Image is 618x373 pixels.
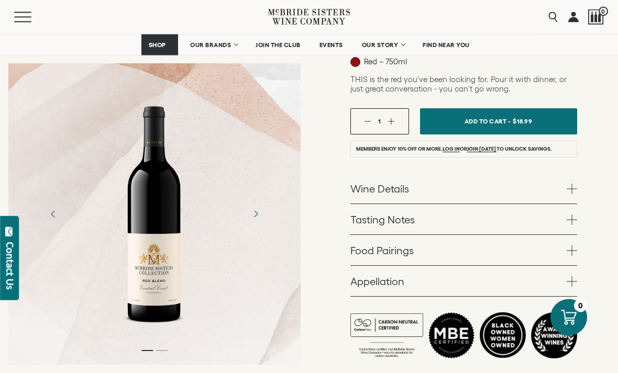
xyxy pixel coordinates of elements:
button: Mobile Menu Trigger [14,12,52,22]
a: OUR BRANDS [183,35,244,55]
a: SHOP [141,35,178,55]
a: Wine Details [350,174,577,204]
button: Next [242,200,269,228]
a: EVENTS [313,35,350,55]
a: Log in [443,146,460,153]
a: FIND NEAR YOU [416,35,477,55]
span: $18.99 [513,114,532,129]
a: join [DATE] [467,146,496,153]
li: Members enjoy 10% off or more. or to unlock savings. [350,141,577,158]
span: JOIN THE CLUB [256,41,301,49]
div: 0 [574,299,587,312]
span: THIS is the red you've been looking for. Pour it with dinner, or just great conversation - you ca... [350,75,567,94]
a: Food Pairings [350,235,577,266]
button: Previous [40,200,67,228]
div: Contact Us [5,242,15,290]
a: OUR STORY [355,35,411,55]
a: Tasting Notes [350,205,577,235]
span: SHOP [148,41,166,49]
span: OUR STORY [362,41,399,49]
span: 0 [599,7,608,16]
li: Page dot 2 [156,350,168,351]
li: Page dot 1 [141,350,153,351]
button: Add To Cart - $18.99 [420,109,577,135]
span: FIND NEAR YOU [423,41,470,49]
span: Add To Cart - [465,114,511,129]
a: Appellation [350,266,577,297]
p: Red – 750ml [350,58,407,67]
span: OUR BRANDS [190,41,231,49]
span: 1 [378,118,381,125]
a: JOIN THE CLUB [249,35,307,55]
span: EVENTS [319,41,343,49]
